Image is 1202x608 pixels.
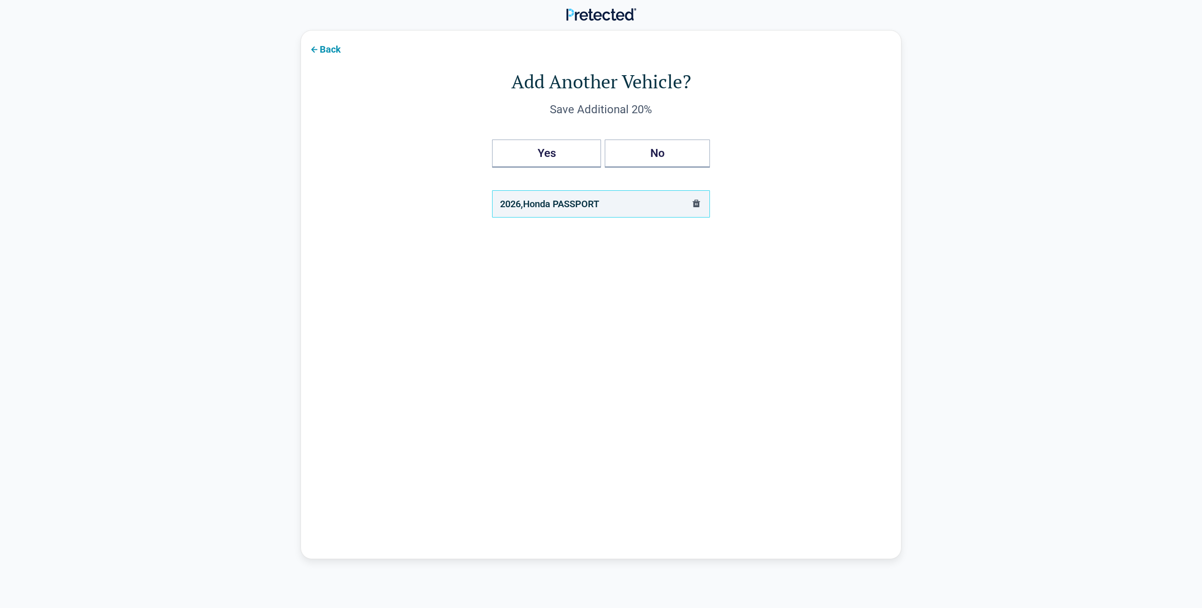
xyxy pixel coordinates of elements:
div: Save Additional 20% [339,102,863,117]
button: delete [691,198,702,210]
button: No [605,140,710,168]
button: Yes [492,140,601,168]
button: Back [301,38,348,59]
h1: Add Another Vehicle? [339,68,863,94]
div: 2026 , Honda PASSPORT [500,196,599,211]
div: Add Another Vehicles? [492,140,710,168]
